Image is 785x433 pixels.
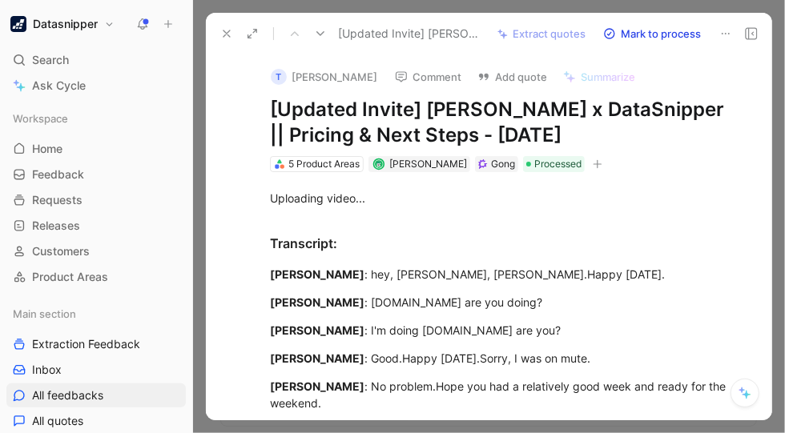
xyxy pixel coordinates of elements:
span: Home [32,141,62,157]
span: Search [32,50,69,70]
button: Extract quotes [490,22,593,45]
a: Home [6,137,186,161]
div: : [DOMAIN_NAME] are you doing? [270,294,742,311]
span: Extraction Feedback [32,336,140,352]
button: T[PERSON_NAME] [264,65,384,89]
mark: [PERSON_NAME] [270,323,364,337]
mark: [PERSON_NAME] [270,379,364,393]
div: Main section [6,302,186,326]
div: Workspace [6,106,186,130]
span: Processed [534,156,582,172]
button: DatasnipperDatasnipper [6,13,119,35]
span: All quotes [32,413,83,429]
img: avatar [374,159,383,168]
span: Feedback [32,166,84,182]
a: Inbox [6,358,186,382]
button: Summarize [556,66,642,88]
span: Product Areas [32,269,108,285]
div: 5 Product Areas [288,156,360,172]
a: Customers [6,239,186,263]
div: : hey, [PERSON_NAME], [PERSON_NAME].Happy [DATE]. [270,266,742,283]
span: Inbox [32,362,62,378]
div: : Good.Happy [DATE].Sorry, I was on mute. [270,350,742,367]
div: : No problem.Hope you had a relatively good week and ready for the weekend. [270,378,742,411]
div: Uploading video... [270,190,742,206]
mark: [PERSON_NAME] [270,295,364,309]
span: Main section [13,306,76,322]
div: Processed [523,156,585,172]
a: All quotes [6,409,186,433]
a: Ask Cycle [6,74,186,98]
mark: [PERSON_NAME] [270,351,364,365]
span: Workspace [13,110,68,126]
span: All feedbacks [32,387,103,403]
div: T [271,69,287,85]
img: Datasnipper [10,16,26,32]
span: [Updated Invite] [PERSON_NAME] x DataSnipper || Pricing & Next Steps - [DATE] [338,24,484,43]
span: Ask Cycle [32,76,86,95]
h1: Datasnipper [33,17,98,31]
h1: [Updated Invite] [PERSON_NAME] x DataSnipper || Pricing & Next Steps - [DATE] [270,97,742,148]
span: Summarize [581,70,635,84]
a: Feedback [6,162,186,186]
div: Gong [491,156,515,172]
span: [PERSON_NAME] [389,158,467,170]
button: Add quote [470,66,554,88]
span: Customers [32,243,90,259]
button: Comment [388,66,469,88]
a: Releases [6,214,186,238]
div: Search [6,48,186,72]
a: Product Areas [6,265,186,289]
button: Mark to process [596,22,708,45]
div: Transcript: [270,234,742,253]
span: Releases [32,218,80,234]
a: Requests [6,188,186,212]
span: Requests [32,192,83,208]
mark: [PERSON_NAME] [270,267,364,281]
div: : I'm doing [DOMAIN_NAME] are you? [270,322,742,339]
a: Extraction Feedback [6,332,186,356]
a: All feedbacks [6,383,186,407]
